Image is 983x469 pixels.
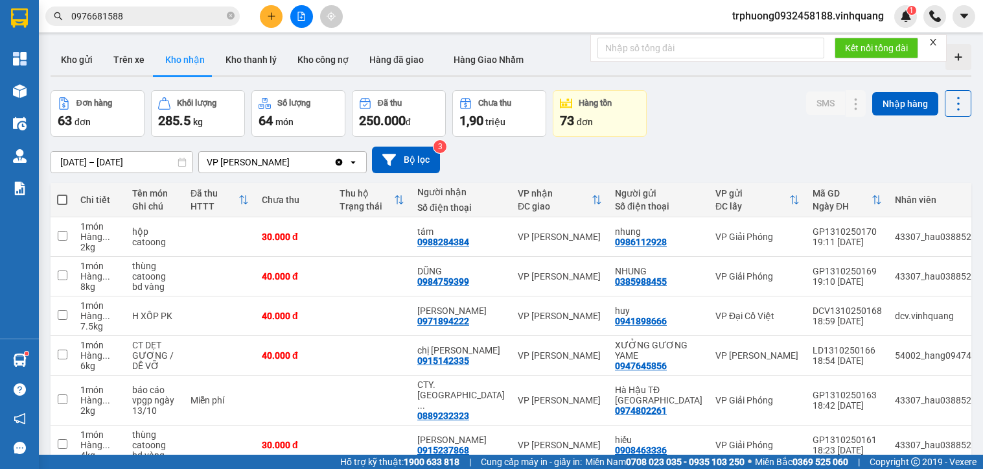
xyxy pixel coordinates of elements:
[404,457,459,467] strong: 1900 633 818
[722,8,894,24] span: trphuong0932458188.vinhquang
[958,10,970,22] span: caret-down
[615,316,667,326] div: 0941898666
[417,411,469,421] div: 0889232323
[907,6,916,15] sup: 1
[13,84,27,98] img: warehouse-icon
[813,345,882,355] div: LD1310250166
[80,321,119,331] div: 7.5 kg
[813,266,882,276] div: GP1310250169
[417,316,469,326] div: 0971894222
[80,221,119,232] div: 1 món
[80,350,119,361] div: Hàng thông thường
[615,405,667,416] div: 0974802261
[417,226,505,237] div: tám
[340,455,459,469] span: Hỗ trợ kỹ thuật:
[262,195,327,205] div: Chưa thu
[813,201,872,211] div: Ngày ĐH
[13,117,27,130] img: warehouse-icon
[406,117,411,127] span: đ
[340,201,394,211] div: Trạng thái
[553,90,647,137] button: Hàng tồn73đơn
[511,183,608,217] th: Toggle SortBy
[813,188,872,198] div: Mã GD
[709,183,806,217] th: Toggle SortBy
[80,242,119,252] div: 2 kg
[291,156,292,169] input: Selected VP LÊ HỒNG PHONG.
[11,8,28,28] img: logo-vxr
[102,440,110,450] span: ...
[813,226,882,237] div: GP1310250170
[80,405,119,416] div: 2 kg
[417,306,505,316] div: vũ bê
[518,350,602,361] div: VP [PERSON_NAME]
[80,232,119,242] div: Hàng thông thường
[478,99,511,108] div: Chưa thu
[275,117,294,127] span: món
[80,311,119,321] div: Hàng thông thường
[434,140,446,153] sup: 3
[417,445,469,455] div: 0915237868
[715,232,800,242] div: VP Giải Phóng
[417,345,505,355] div: chị ninh
[102,271,110,282] span: ...
[348,157,358,167] svg: open
[813,445,882,455] div: 18:23 [DATE]
[615,445,667,455] div: 0908463336
[597,38,824,58] input: Nhập số tổng đài
[51,90,145,137] button: Đơn hàng63đơn
[626,457,745,467] strong: 0708 023 035 - 0935 103 250
[76,99,112,108] div: Đơn hàng
[333,183,411,217] th: Toggle SortBy
[102,232,110,242] span: ...
[454,54,524,65] span: Hàng Giao Nhầm
[452,90,546,137] button: Chưa thu1,90 triệu
[615,435,702,445] div: hiếu
[327,12,336,21] span: aim
[80,282,119,292] div: 8 kg
[615,201,702,211] div: Số điện thoại
[615,361,667,371] div: 0947645856
[193,117,203,127] span: kg
[102,311,110,321] span: ...
[813,400,882,411] div: 18:42 [DATE]
[177,99,216,108] div: Khối lượng
[267,12,276,21] span: plus
[277,99,310,108] div: Số lượng
[352,90,446,137] button: Đã thu250.000đ
[80,261,119,271] div: 1 món
[80,395,119,405] div: Hàng thông thường
[80,271,119,282] div: Hàng thông thường
[417,266,505,276] div: DŨNG
[813,276,882,287] div: 19:10 [DATE]
[929,38,938,47] span: close
[417,435,505,445] div: ngọc hân
[151,90,245,137] button: Khối lượng285.5kg
[132,261,178,292] div: thùng catoong bd vàng
[71,9,224,23] input: Tìm tên, số ĐT hoặc mã đơn
[262,440,327,450] div: 30.000 đ
[25,352,29,355] sup: 1
[715,188,789,198] div: VP gửi
[806,183,888,217] th: Toggle SortBy
[14,383,26,396] span: question-circle
[615,385,702,405] div: Hà Hậu TĐ Hà Nội
[132,340,178,371] div: CT DẸT GƯƠNG / DỄ VỠ
[51,152,192,173] input: Select a date range.
[417,379,505,411] div: CTY. VĨNH QUANG
[615,237,667,247] div: 0986112928
[615,266,702,276] div: NHUNG
[13,149,27,163] img: warehouse-icon
[262,311,327,321] div: 40.000 đ
[227,12,235,19] span: close-circle
[80,385,119,395] div: 1 món
[417,187,505,197] div: Người nhận
[615,188,702,198] div: Người gửi
[755,455,848,469] span: Miền Bắc
[518,188,592,198] div: VP nhận
[615,276,667,287] div: 0385988455
[13,182,27,195] img: solution-icon
[80,195,119,205] div: Chi tiết
[191,188,238,198] div: Đã thu
[715,271,800,282] div: VP Giải Phóng
[481,455,582,469] span: Cung cấp máy in - giấy in:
